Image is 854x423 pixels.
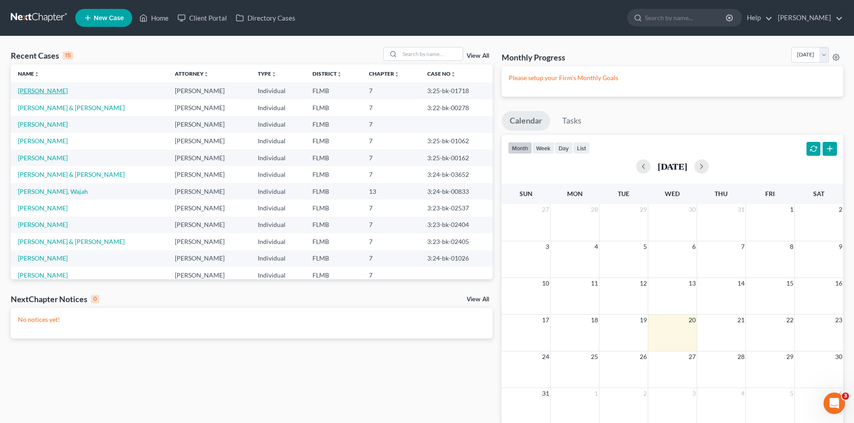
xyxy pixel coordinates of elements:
a: [PERSON_NAME] [773,10,843,26]
td: FLMB [305,250,362,267]
span: 29 [785,351,794,362]
span: 29 [639,204,648,215]
a: Tasks [554,111,590,131]
td: 13 [362,183,420,200]
td: FLMB [305,200,362,216]
a: [PERSON_NAME] & [PERSON_NAME] [18,238,125,245]
a: Case Nounfold_more [427,70,456,77]
span: 12 [639,278,648,289]
td: [PERSON_NAME] [168,267,251,283]
input: Search by name... [645,9,727,26]
td: 7 [362,99,420,116]
a: [PERSON_NAME] & [PERSON_NAME] [18,171,125,178]
a: [PERSON_NAME] [18,154,68,162]
span: Mon [567,190,583,197]
td: FLMB [305,82,362,99]
span: 14 [737,278,746,289]
td: 7 [362,82,420,99]
span: 27 [688,351,697,362]
span: 2 [838,204,843,215]
td: 7 [362,133,420,150]
span: 4 [594,241,599,252]
span: 31 [737,204,746,215]
span: 10 [541,278,550,289]
td: Individual [251,116,305,132]
i: unfold_more [337,72,342,77]
span: 28 [590,204,599,215]
a: [PERSON_NAME] [18,254,68,262]
a: Attorneyunfold_more [175,70,209,77]
span: 20 [688,315,697,325]
span: 8 [789,241,794,252]
td: FLMB [305,166,362,183]
td: [PERSON_NAME] [168,99,251,116]
td: FLMB [305,133,362,150]
td: [PERSON_NAME] [168,183,251,200]
a: [PERSON_NAME] [18,137,68,145]
span: 11 [590,278,599,289]
a: Typeunfold_more [258,70,277,77]
p: Please setup your Firm's Monthly Goals [509,73,836,82]
span: 19 [639,315,648,325]
span: 23 [834,315,843,325]
h3: Monthly Progress [502,52,565,63]
td: 3:23-bk-02537 [420,200,493,216]
span: 13 [688,278,697,289]
td: 7 [362,250,420,267]
span: 1 [789,204,794,215]
td: Individual [251,183,305,200]
td: 3:25-bk-01062 [420,133,493,150]
td: Individual [251,82,305,99]
td: 3:25-bk-01718 [420,82,493,99]
span: 5 [789,388,794,399]
span: Sun [520,190,533,197]
td: 7 [362,217,420,233]
td: 7 [362,233,420,250]
span: 1 [594,388,599,399]
span: 26 [639,351,648,362]
td: FLMB [305,116,362,132]
a: Nameunfold_more [18,70,39,77]
span: 27 [541,204,550,215]
a: Districtunfold_more [312,70,342,77]
span: 3 [842,393,849,400]
a: Calendar [502,111,550,131]
span: 16 [834,278,843,289]
td: [PERSON_NAME] [168,82,251,99]
span: 25 [590,351,599,362]
a: View All [467,53,489,59]
i: unfold_more [271,72,277,77]
i: unfold_more [34,72,39,77]
div: 0 [91,295,99,303]
span: Tue [618,190,629,197]
td: Individual [251,166,305,183]
span: 9 [838,241,843,252]
td: 7 [362,200,420,216]
td: 7 [362,166,420,183]
i: unfold_more [204,72,209,77]
td: 3:22-bk-00278 [420,99,493,116]
span: 5 [642,241,648,252]
span: 2 [642,388,648,399]
td: FLMB [305,217,362,233]
td: Individual [251,133,305,150]
a: Client Portal [173,10,231,26]
td: Individual [251,200,305,216]
td: [PERSON_NAME] [168,217,251,233]
a: [PERSON_NAME], Wajah [18,188,88,195]
span: 17 [541,315,550,325]
span: 31 [541,388,550,399]
a: [PERSON_NAME] [18,204,68,212]
span: 4 [740,388,746,399]
td: FLMB [305,99,362,116]
td: FLMB [305,267,362,283]
button: month [508,142,532,154]
td: 3:23-bk-02404 [420,217,493,233]
i: unfold_more [451,72,456,77]
span: 15 [785,278,794,289]
a: Home [135,10,173,26]
td: 7 [362,150,420,166]
div: Recent Cases [11,50,73,61]
td: Individual [251,233,305,250]
span: 7 [740,241,746,252]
